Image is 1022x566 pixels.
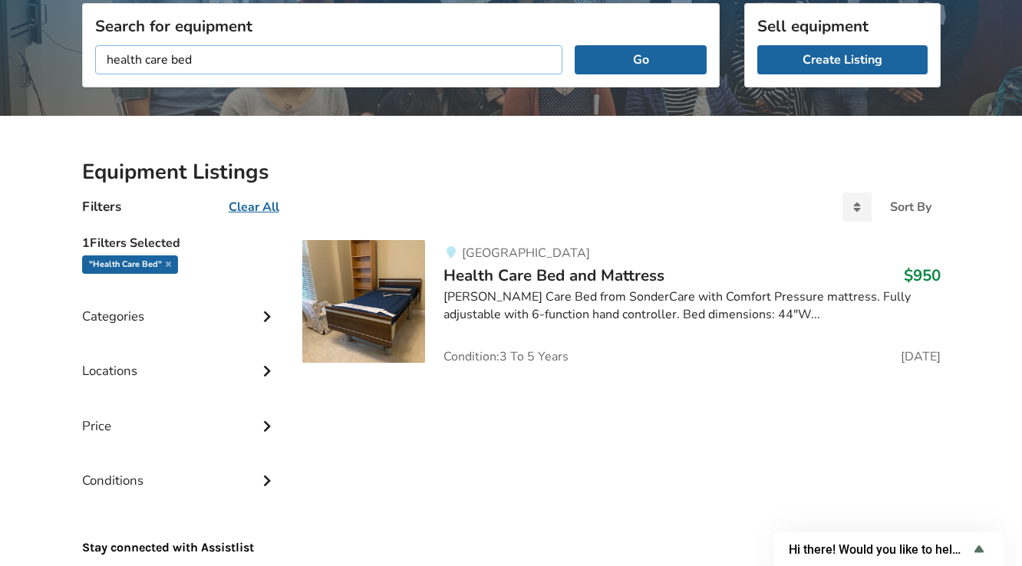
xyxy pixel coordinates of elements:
h5: 1 Filters Selected [82,228,279,255]
a: Create Listing [757,45,928,74]
div: Sort By [890,201,931,213]
u: Clear All [229,199,279,216]
img: bedroom equipment-health care bed and mattress [302,240,425,363]
h3: Sell equipment [757,16,928,36]
div: [PERSON_NAME] Care Bed from SonderCare with Comfort Pressure mattress. Fully adjustable with 6-fu... [443,288,940,324]
div: Conditions [82,442,279,496]
button: Go [575,45,706,74]
input: I am looking for... [95,45,563,74]
span: Health Care Bed and Mattress [443,265,664,286]
div: "health care bed" [82,255,178,274]
div: Price [82,387,279,442]
span: [DATE] [901,350,941,363]
h2: Equipment Listings [82,159,941,186]
span: [GEOGRAPHIC_DATA] [462,245,590,262]
p: Stay connected with Assistlist [82,496,279,557]
div: Locations [82,332,279,387]
h4: Filters [82,198,121,216]
a: bedroom equipment-health care bed and mattress[GEOGRAPHIC_DATA]Health Care Bed and Mattress$950[P... [302,240,940,363]
span: Condition: 3 To 5 Years [443,350,569,363]
h3: $950 [904,265,941,285]
div: Categories [82,278,279,332]
h3: Search for equipment [95,16,707,36]
span: Hi there! Would you like to help us improve AssistList? [789,542,970,557]
button: Show survey - Hi there! Would you like to help us improve AssistList? [789,540,988,558]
